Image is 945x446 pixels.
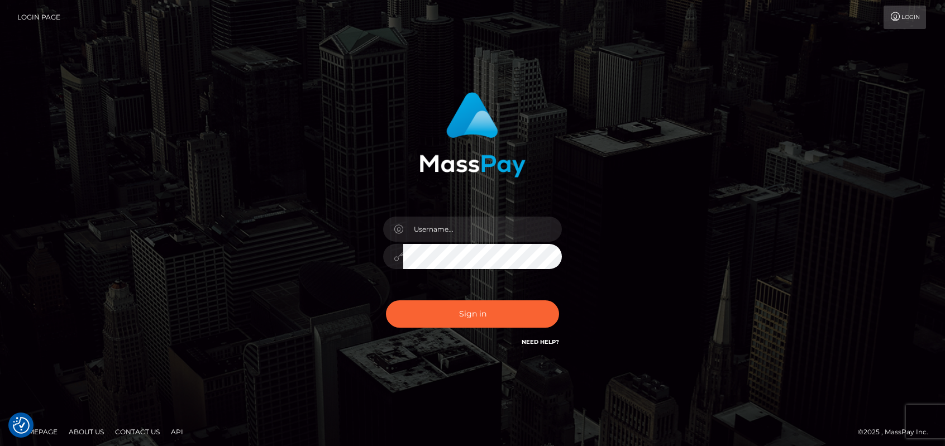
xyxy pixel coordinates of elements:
[522,338,559,346] a: Need Help?
[111,423,164,440] a: Contact Us
[64,423,108,440] a: About Us
[386,300,559,328] button: Sign in
[166,423,188,440] a: API
[858,426,937,438] div: © 2025 , MassPay Inc.
[17,6,60,29] a: Login Page
[13,417,30,434] img: Revisit consent button
[12,423,62,440] a: Homepage
[13,417,30,434] button: Consent Preferences
[884,6,926,29] a: Login
[403,217,562,242] input: Username...
[419,92,526,178] img: MassPay Login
